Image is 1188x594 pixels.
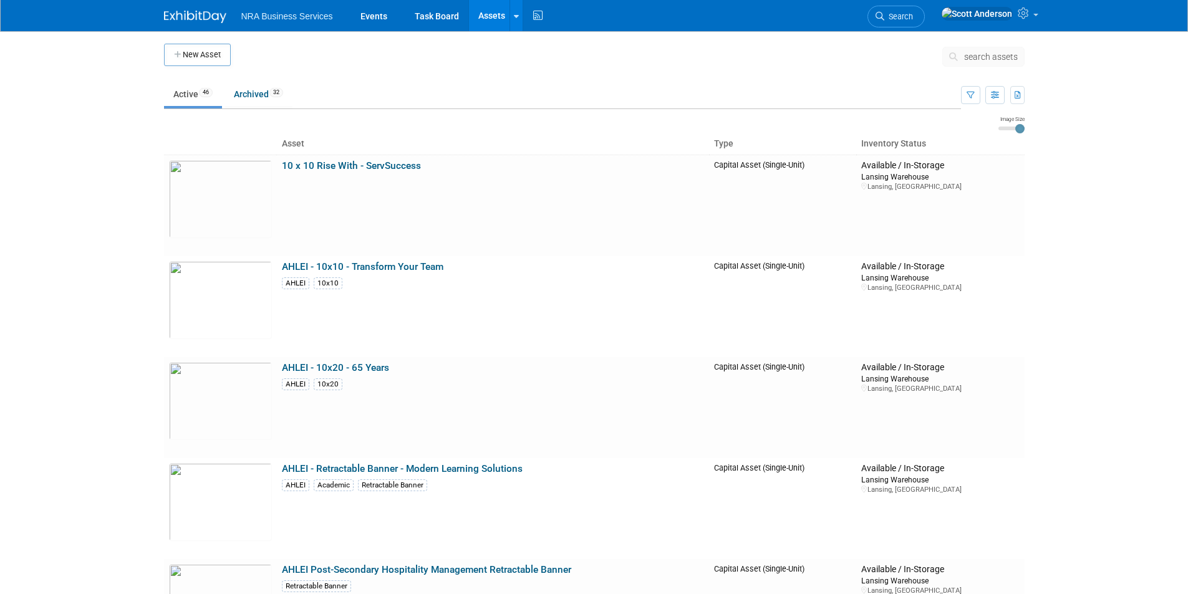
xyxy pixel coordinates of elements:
[709,357,856,458] td: Capital Asset (Single-Unit)
[282,378,309,390] div: AHLEI
[199,88,213,97] span: 46
[282,479,309,491] div: AHLEI
[861,272,1019,283] div: Lansing Warehouse
[709,133,856,155] th: Type
[282,580,351,592] div: Retractable Banner
[709,256,856,357] td: Capital Asset (Single-Unit)
[861,160,1019,171] div: Available / In-Storage
[282,277,309,289] div: AHLEI
[861,283,1019,292] div: Lansing, [GEOGRAPHIC_DATA]
[282,463,523,474] a: AHLEI - Retractable Banner - Modern Learning Solutions
[867,6,925,27] a: Search
[282,160,421,171] a: 10 x 10 Rise With - ServSuccess
[861,182,1019,191] div: Lansing, [GEOGRAPHIC_DATA]
[861,384,1019,393] div: Lansing, [GEOGRAPHIC_DATA]
[861,362,1019,373] div: Available / In-Storage
[942,47,1025,67] button: search assets
[277,133,710,155] th: Asset
[164,82,222,106] a: Active46
[941,7,1013,21] img: Scott Anderson
[282,261,443,272] a: AHLEI - 10x10 - Transform Your Team
[964,52,1018,62] span: search assets
[998,115,1025,123] div: Image Size
[314,479,354,491] div: Academic
[709,155,856,256] td: Capital Asset (Single-Unit)
[282,564,571,575] a: AHLEI Post-Secondary Hospitality Management Retractable Banner
[241,11,333,21] span: NRA Business Services
[282,362,389,373] a: AHLEI - 10x20 - 65 Years
[164,11,226,23] img: ExhibitDay
[861,463,1019,474] div: Available / In-Storage
[884,12,913,21] span: Search
[861,261,1019,272] div: Available / In-Storage
[861,564,1019,575] div: Available / In-Storage
[861,373,1019,384] div: Lansing Warehouse
[358,479,427,491] div: Retractable Banner
[861,171,1019,182] div: Lansing Warehouse
[861,474,1019,485] div: Lansing Warehouse
[314,277,342,289] div: 10x10
[314,378,342,390] div: 10x20
[225,82,292,106] a: Archived32
[269,88,283,97] span: 32
[709,458,856,559] td: Capital Asset (Single-Unit)
[861,485,1019,494] div: Lansing, [GEOGRAPHIC_DATA]
[164,44,231,66] button: New Asset
[861,575,1019,586] div: Lansing Warehouse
